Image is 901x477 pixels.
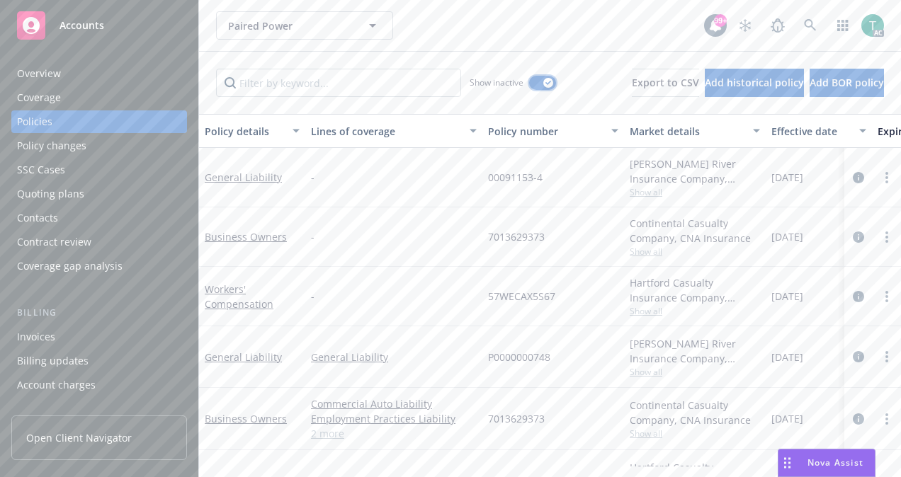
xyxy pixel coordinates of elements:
[205,230,287,243] a: Business Owners
[11,86,187,109] a: Coverage
[205,412,287,425] a: Business Owners
[228,18,351,33] span: Paired Power
[11,6,187,45] a: Accounts
[630,336,760,366] div: [PERSON_NAME] River Insurance Company, [PERSON_NAME] River Group, RT Specialty Insurance Services...
[630,275,760,305] div: Hartford Casualty Insurance Company, Hartford Insurance Group
[810,76,884,89] span: Add BOR policy
[205,124,284,139] div: Policy details
[778,449,875,477] button: Nova Assist
[59,20,104,31] span: Accounts
[771,124,851,139] div: Effective date
[311,229,314,244] span: -
[311,124,461,139] div: Lines of coverage
[311,396,477,411] a: Commercial Auto Liability
[11,326,187,348] a: Invoices
[17,207,58,229] div: Contacts
[11,374,187,396] a: Account charges
[311,170,314,185] span: -
[850,288,867,305] a: circleInformation
[488,411,545,426] span: 7013629373
[305,114,482,148] button: Lines of coverage
[11,231,187,253] a: Contract review
[205,282,273,311] a: Workers' Compensation
[17,326,55,348] div: Invoices
[17,255,123,277] div: Coverage gap analysis
[778,449,796,476] div: Drag to move
[771,289,803,304] span: [DATE]
[630,427,760,439] span: Show all
[850,348,867,365] a: circleInformation
[630,156,760,186] div: [PERSON_NAME] River Insurance Company, [PERSON_NAME] River Group, RT Specialty Insurance Services...
[850,229,867,246] a: circleInformation
[17,398,100,420] div: Installment plans
[17,183,84,205] div: Quoting plans
[488,229,545,244] span: 7013629373
[630,124,744,139] div: Market details
[829,11,857,40] a: Switch app
[488,289,555,304] span: 57WECAX5S67
[624,114,766,148] button: Market details
[11,159,187,181] a: SSC Cases
[17,159,65,181] div: SSC Cases
[731,11,759,40] a: Stop snowing
[771,411,803,426] span: [DATE]
[488,350,550,364] span: P0000000748
[878,410,895,427] a: more
[205,171,282,184] a: General Liability
[199,114,305,148] button: Policy details
[11,62,187,85] a: Overview
[630,216,760,246] div: Continental Casualty Company, CNA Insurance
[216,69,461,97] input: Filter by keyword...
[771,229,803,244] span: [DATE]
[630,246,760,258] span: Show all
[470,76,523,88] span: Show inactive
[311,426,477,441] a: 2 more
[807,456,863,469] span: Nova Assist
[17,350,89,372] div: Billing updates
[630,305,760,317] span: Show all
[764,11,792,40] a: Report a Bug
[17,134,86,157] div: Policy changes
[11,398,187,420] a: Installment plans
[311,289,314,304] span: -
[878,348,895,365] a: more
[11,183,187,205] a: Quoting plans
[630,366,760,378] span: Show all
[771,350,803,364] span: [DATE]
[878,288,895,305] a: more
[482,114,624,148] button: Policy number
[810,69,884,97] button: Add BOR policy
[705,69,804,97] button: Add historical policy
[11,306,187,320] div: Billing
[488,170,543,185] span: 00091153-4
[11,110,187,133] a: Policies
[705,76,804,89] span: Add historical policy
[878,229,895,246] a: more
[714,14,727,27] div: 99+
[632,76,699,89] span: Export to CSV
[17,110,52,133] div: Policies
[205,350,282,364] a: General Liability
[17,86,61,109] div: Coverage
[11,255,187,277] a: Coverage gap analysis
[766,114,872,148] button: Effective date
[861,14,884,37] img: photo
[26,430,132,445] span: Open Client Navigator
[850,410,867,427] a: circleInformation
[17,231,91,253] div: Contract review
[216,11,393,40] button: Paired Power
[632,69,699,97] button: Export to CSV
[11,207,187,229] a: Contacts
[850,169,867,186] a: circleInformation
[630,186,760,198] span: Show all
[311,350,477,364] a: General Liability
[488,124,603,139] div: Policy number
[630,398,760,427] div: Continental Casualty Company, CNA Insurance
[17,62,61,85] div: Overview
[311,411,477,426] a: Employment Practices Liability
[771,170,803,185] span: [DATE]
[11,134,187,157] a: Policy changes
[796,11,824,40] a: Search
[11,350,187,372] a: Billing updates
[878,169,895,186] a: more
